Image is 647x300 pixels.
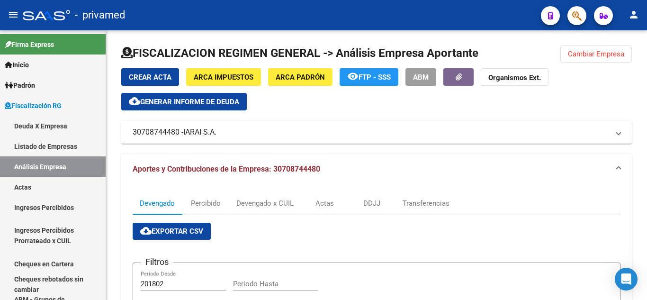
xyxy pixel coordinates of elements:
div: Transferencias [403,198,449,209]
mat-icon: cloud_download [129,95,140,107]
span: Generar informe de deuda [140,98,239,106]
span: Padrón [5,80,35,91]
div: Percibido [191,198,221,209]
span: ARCA Padrón [276,73,325,82]
button: ABM [405,68,436,86]
span: Firma Express [5,39,54,50]
button: FTP - SSS [340,68,398,86]
span: ARCA Impuestos [194,73,253,82]
button: Exportar CSV [133,223,211,240]
span: Inicio [5,60,29,70]
span: Fiscalización RG [5,100,62,111]
h3: Filtros [141,255,173,269]
button: ARCA Impuestos [186,68,261,86]
div: Devengado [140,198,175,209]
button: ARCA Padrón [268,68,332,86]
span: - privamed [75,5,125,26]
span: Cambiar Empresa [568,50,624,58]
mat-expansion-panel-header: Aportes y Contribuciones de la Empresa: 30708744480 [121,154,632,184]
button: Generar informe de deuda [121,93,247,110]
mat-panel-title: 30708744480 - [133,127,609,137]
div: Devengado x CUIL [236,198,294,209]
span: Aportes y Contribuciones de la Empresa: 30708744480 [133,164,320,173]
div: Open Intercom Messenger [615,268,638,291]
mat-icon: cloud_download [140,225,152,236]
mat-icon: menu [8,9,19,20]
mat-icon: person [628,9,639,20]
button: Cambiar Empresa [560,45,632,63]
span: Exportar CSV [140,227,203,236]
span: IARAI S.A. [183,127,216,137]
button: Organismos Ext. [481,68,548,86]
mat-icon: remove_red_eye [347,71,359,82]
div: DDJJ [363,198,380,209]
strong: Organismos Ext. [488,73,541,82]
span: ABM [413,73,429,82]
button: Crear Acta [121,68,179,86]
h1: FISCALIZACION REGIMEN GENERAL -> Análisis Empresa Aportante [121,45,478,61]
span: FTP - SSS [359,73,391,82]
span: Crear Acta [129,73,171,82]
div: Actas [315,198,334,209]
mat-expansion-panel-header: 30708744480 -IARAI S.A. [121,121,632,144]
